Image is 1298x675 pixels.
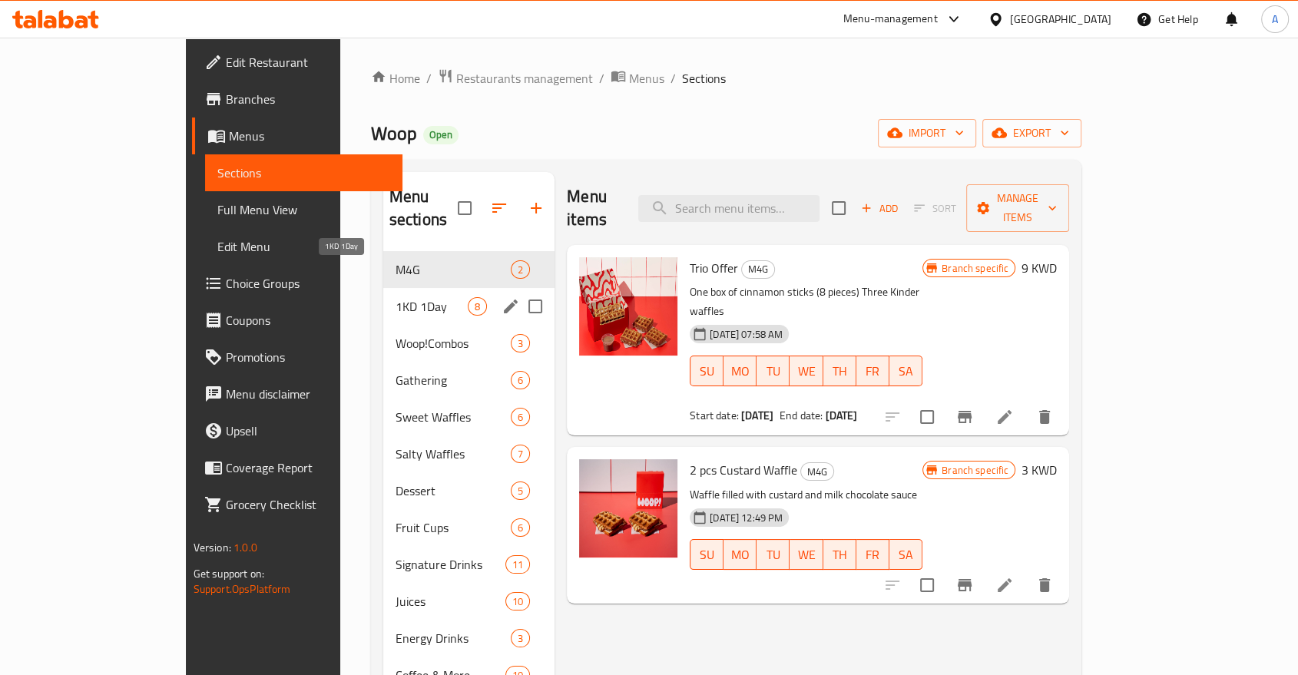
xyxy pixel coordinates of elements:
[863,544,883,566] span: FR
[730,360,750,382] span: MO
[371,116,417,151] span: Woop
[194,564,264,584] span: Get support on:
[741,260,775,279] div: M4G
[671,69,676,88] li: /
[192,376,402,412] a: Menu disclaimer
[800,462,834,481] div: M4G
[505,592,530,610] div: items
[226,274,390,293] span: Choice Groups
[995,576,1014,594] a: Edit menu item
[757,356,790,386] button: TU
[682,69,726,88] span: Sections
[229,127,390,145] span: Menus
[396,518,511,537] span: Fruit Cups
[383,509,555,546] div: Fruit Cups6
[690,458,797,481] span: 2 pcs Custard Waffle
[205,154,402,191] a: Sections
[205,191,402,228] a: Full Menu View
[796,544,816,566] span: WE
[796,360,816,382] span: WE
[1026,567,1063,604] button: delete
[801,463,833,481] span: M4G
[383,472,555,509] div: Dessert5
[396,334,511,352] div: Woop!Combos
[724,539,757,570] button: MO
[730,544,750,566] span: MO
[757,539,790,570] button: TU
[823,192,855,224] span: Select section
[611,68,664,88] a: Menus
[481,190,518,227] span: Sort sections
[511,334,530,352] div: items
[763,544,783,566] span: TU
[226,53,390,71] span: Edit Restaurant
[469,299,486,314] span: 8
[233,538,257,558] span: 1.0.0
[1022,459,1057,481] h6: 3 KWD
[511,445,530,463] div: items
[511,481,530,500] div: items
[192,412,402,449] a: Upsell
[995,408,1014,426] a: Edit menu item
[192,449,402,486] a: Coverage Report
[511,518,530,537] div: items
[396,408,511,426] div: Sweet Waffles
[383,325,555,362] div: Woop!Combos3
[383,435,555,472] div: Salty Waffles7
[217,200,390,219] span: Full Menu View
[790,356,823,386] button: WE
[383,620,555,657] div: Energy Drinks3
[217,164,390,182] span: Sections
[226,90,390,108] span: Branches
[843,10,938,28] div: Menu-management
[506,594,529,609] span: 10
[226,422,390,440] span: Upsell
[192,81,402,117] a: Branches
[629,69,664,88] span: Menus
[890,124,964,143] span: import
[512,447,529,462] span: 7
[638,195,820,222] input: search
[506,558,529,572] span: 11
[825,405,857,425] b: [DATE]
[192,117,402,154] a: Menus
[194,579,291,599] a: Support.OpsPlatform
[371,68,1082,88] nav: breadcrumb
[780,405,823,425] span: End date:
[192,486,402,523] a: Grocery Checklist
[511,260,530,279] div: items
[383,288,555,325] div: 1KD 1Day8edit
[205,228,402,265] a: Edit Menu
[396,592,505,610] span: Juices
[217,237,390,256] span: Edit Menu
[192,339,402,376] a: Promotions
[946,399,983,435] button: Branch-specific-item
[396,371,511,389] span: Gathering
[855,197,904,220] button: Add
[889,539,922,570] button: SA
[690,356,724,386] button: SU
[567,185,620,231] h2: Menu items
[396,629,511,647] div: Energy Drinks
[859,200,900,217] span: Add
[499,295,522,318] button: edit
[823,356,856,386] button: TH
[396,445,511,463] span: Salty Waffles
[829,544,850,566] span: TH
[829,360,850,382] span: TH
[690,283,922,321] p: One box of cinnamon sticks (8 pieces) Three Kinder waffles
[383,583,555,620] div: Juices10
[512,263,529,277] span: 2
[690,485,922,505] p: Waffle filled with custard and milk chocolate sauce
[889,356,922,386] button: SA
[911,569,943,601] span: Select to update
[724,356,757,386] button: MO
[690,539,724,570] button: SU
[226,311,390,329] span: Coupons
[741,405,773,425] b: [DATE]
[690,256,738,280] span: Trio Offer
[192,44,402,81] a: Edit Restaurant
